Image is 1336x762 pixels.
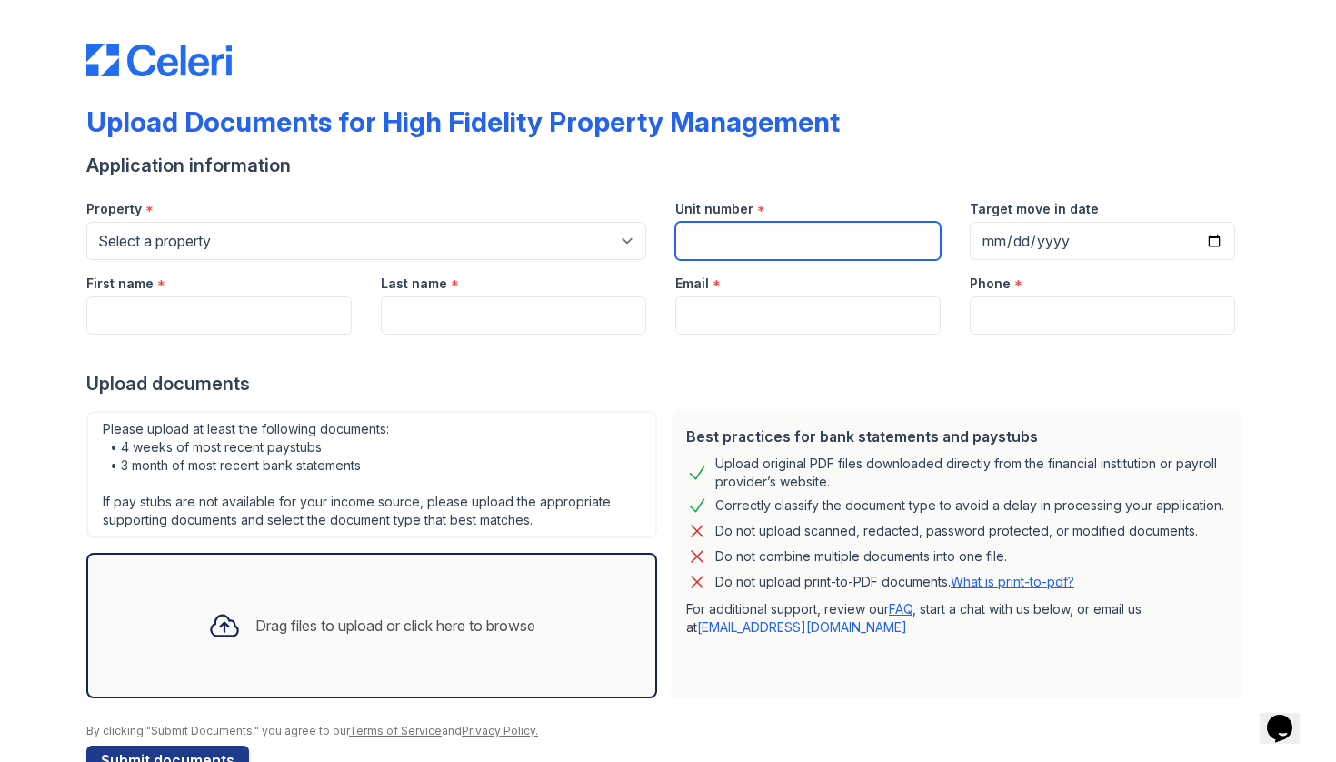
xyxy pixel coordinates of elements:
a: FAQ [889,601,912,617]
iframe: chat widget [1260,689,1318,744]
label: Email [675,275,709,293]
label: Property [86,200,142,218]
div: Upload documents [86,371,1250,396]
label: First name [86,275,154,293]
div: Upload Documents for High Fidelity Property Management [86,105,840,138]
div: Application information [86,153,1250,178]
a: Privacy Policy. [462,724,538,737]
div: Do not combine multiple documents into one file. [715,546,1007,567]
p: For additional support, review our , start a chat with us below, or email us at [686,600,1228,637]
div: Drag files to upload or click here to browse [255,615,535,637]
label: Last name [381,275,447,293]
p: Do not upload print-to-PDF documents. [715,573,1074,591]
div: Best practices for bank statements and paystubs [686,426,1228,447]
div: Correctly classify the document type to avoid a delay in processing your application. [715,495,1224,516]
label: Unit number [675,200,753,218]
div: By clicking "Submit Documents," you agree to our and [86,724,1250,738]
label: Target move in date [970,200,1099,218]
a: [EMAIL_ADDRESS][DOMAIN_NAME] [697,619,907,635]
a: Terms of Service [349,724,442,737]
div: Do not upload scanned, redacted, password protected, or modified documents. [715,520,1198,542]
div: Upload original PDF files downloaded directly from the financial institution or payroll provider’... [715,455,1228,491]
a: What is print-to-pdf? [951,574,1074,589]
img: CE_Logo_Blue-a8612792a0a2168367f1c8372b55b34899dd931a85d93a1a3d3e32e68fde9ad4.png [86,44,232,76]
label: Phone [970,275,1011,293]
div: Please upload at least the following documents: • 4 weeks of most recent paystubs • 3 month of mo... [86,411,657,538]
